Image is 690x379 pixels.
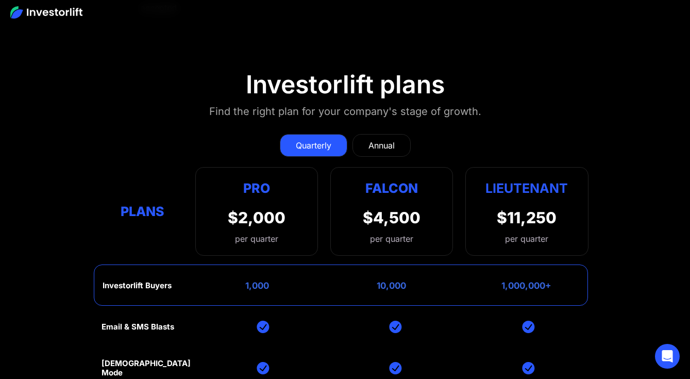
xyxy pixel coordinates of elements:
[228,208,285,227] div: $2,000
[228,233,285,245] div: per quarter
[103,281,172,290] div: Investorlift Buyers
[296,139,331,152] div: Quarterly
[655,344,680,369] div: Open Intercom Messenger
[228,178,285,198] div: Pro
[102,322,174,332] div: Email & SMS Blasts
[368,139,395,152] div: Annual
[363,208,420,227] div: $4,500
[377,281,406,291] div: 10,000
[245,281,269,291] div: 1,000
[505,233,548,245] div: per quarter
[102,359,191,377] div: [DEMOGRAPHIC_DATA] Mode
[370,233,413,245] div: per quarter
[497,208,557,227] div: $11,250
[485,180,568,196] strong: Lieutenant
[209,103,481,120] div: Find the right plan for your company's stage of growth.
[501,281,551,291] div: 1,000,000+
[246,70,445,100] div: Investorlift plans
[102,202,182,222] div: Plans
[365,178,418,198] div: Falcon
